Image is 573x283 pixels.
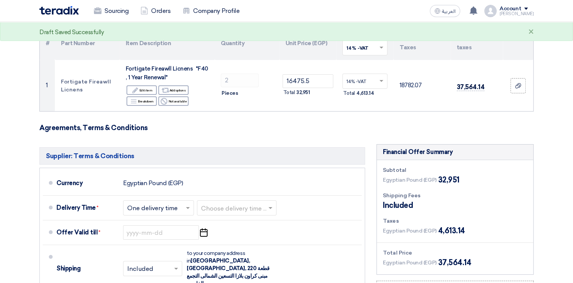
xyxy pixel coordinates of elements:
[283,89,295,96] span: Total
[451,27,503,60] th: Total Inc. taxes
[484,5,496,17] img: profile_test.png
[336,27,393,60] th: Taxes
[383,227,436,235] span: Egyptian Pound (EGP)
[126,65,208,81] span: Fortigate Fireawll Licnens "F40 , 1 Year Renewal"
[55,60,120,111] td: Fortigate Fireawll Licnens
[39,124,534,132] h3: Agreements, Terms & Conditions
[39,28,104,37] div: Draft Saved Successfully
[438,225,465,236] span: 4,613.14
[283,74,334,88] input: Unit Price
[500,12,534,16] div: [PERSON_NAME]
[40,60,55,111] td: 1
[343,90,355,97] span: Total
[39,147,365,165] h5: Supplier: Terms & Conditions
[123,176,183,190] div: Egyptian Pound (EGP)
[176,3,245,19] a: Company Profile
[39,6,79,15] img: Teradix logo
[120,27,215,60] th: Item Description
[55,27,120,60] th: Part Number
[279,27,337,60] th: Unit Price (EGP)
[56,174,117,192] div: Currency
[56,259,117,278] div: Shipping
[438,174,459,186] span: 32,951
[438,257,471,268] span: 37,564.14
[221,74,259,87] input: RFQ_STEP1.ITEMS.2.AMOUNT_TITLE
[383,217,527,225] div: Taxes
[356,90,374,97] span: 4,613.14
[393,60,451,111] td: 18782.07
[393,27,451,60] th: Unit Price Inc. Taxes
[40,27,55,60] th: #
[342,74,387,89] ng-select: VAT
[442,9,456,14] span: العربية
[383,259,436,267] span: Egyptian Pound (EGP)
[222,90,238,97] span: Pieces
[383,192,527,200] div: Shipping Fees
[500,6,521,12] div: Account
[56,199,117,217] div: Delivery Time
[457,83,485,91] span: 37,564.14
[430,5,460,17] button: العربية
[296,89,310,96] span: 32,951
[383,200,413,211] span: Included
[383,148,453,157] div: Financial Offer Summary
[158,85,189,95] div: Add options
[383,176,436,184] span: Egyptian Pound (EGP)
[215,27,279,60] th: Quantity
[528,28,534,37] div: ×
[134,3,176,19] a: Orders
[88,3,134,19] a: Sourcing
[383,166,527,174] div: Subtotal
[158,96,189,106] div: Not available
[126,96,157,106] div: Breakdown
[123,225,199,240] input: yyyy-mm-dd
[126,85,157,95] div: Edit item
[56,223,117,242] div: Offer Valid till
[383,249,527,257] div: Total Price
